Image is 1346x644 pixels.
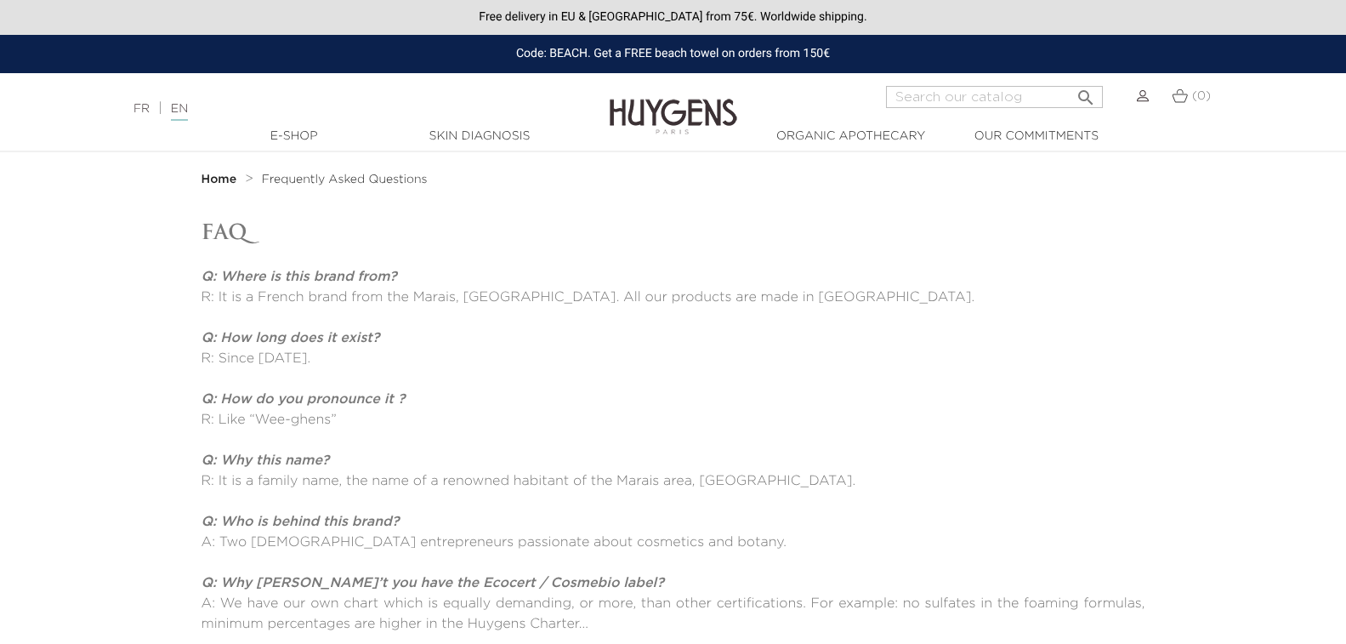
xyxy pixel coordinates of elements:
[1192,90,1211,102] span: (0)
[209,128,379,145] a: E-Shop
[202,577,664,590] strong: Q: Why [PERSON_NAME]’t you have the Ecocert / Cosmebio label?
[125,99,548,119] div: |
[610,71,737,137] img: Huygens
[202,173,241,186] a: Home
[202,410,1145,430] p: R: Like “Wee-ghens”
[202,271,397,284] em: Q: Where is this brand from?
[202,288,1145,308] p: R: It is a French brand from the Marais, [GEOGRAPHIC_DATA]. All our products are made in [GEOGRAP...
[202,349,1145,369] p: R: Since [DATE].
[262,173,428,186] a: Frequently Asked Questions
[262,174,428,185] span: Frequently Asked Questions
[202,174,237,185] strong: Home
[202,393,406,407] strong: Q: How do you pronounce it ?
[171,103,188,121] a: EN
[202,219,247,245] span: FAQ
[1071,81,1101,104] button: 
[202,454,330,468] strong: Q: Why this name?
[202,516,400,529] strong: Q: Who is behind this brand?
[951,128,1122,145] a: Our commitments
[202,533,1145,553] p: A: Two [DEMOGRAPHIC_DATA] entrepreneurs passionate about cosmetics and botany.
[766,128,936,145] a: Organic Apothecary
[886,86,1103,108] input: Search
[202,594,1145,635] p: A: We have our own chart which is equally demanding, or more, than other certifications. For exam...
[395,128,565,145] a: Skin Diagnosis
[202,332,380,345] strong: Q: How long does it exist?
[1076,83,1096,103] i: 
[133,103,150,115] a: FR
[202,471,1145,492] p: R: It is a family name, the name of a renowned habitant of the Marais area, [GEOGRAPHIC_DATA].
